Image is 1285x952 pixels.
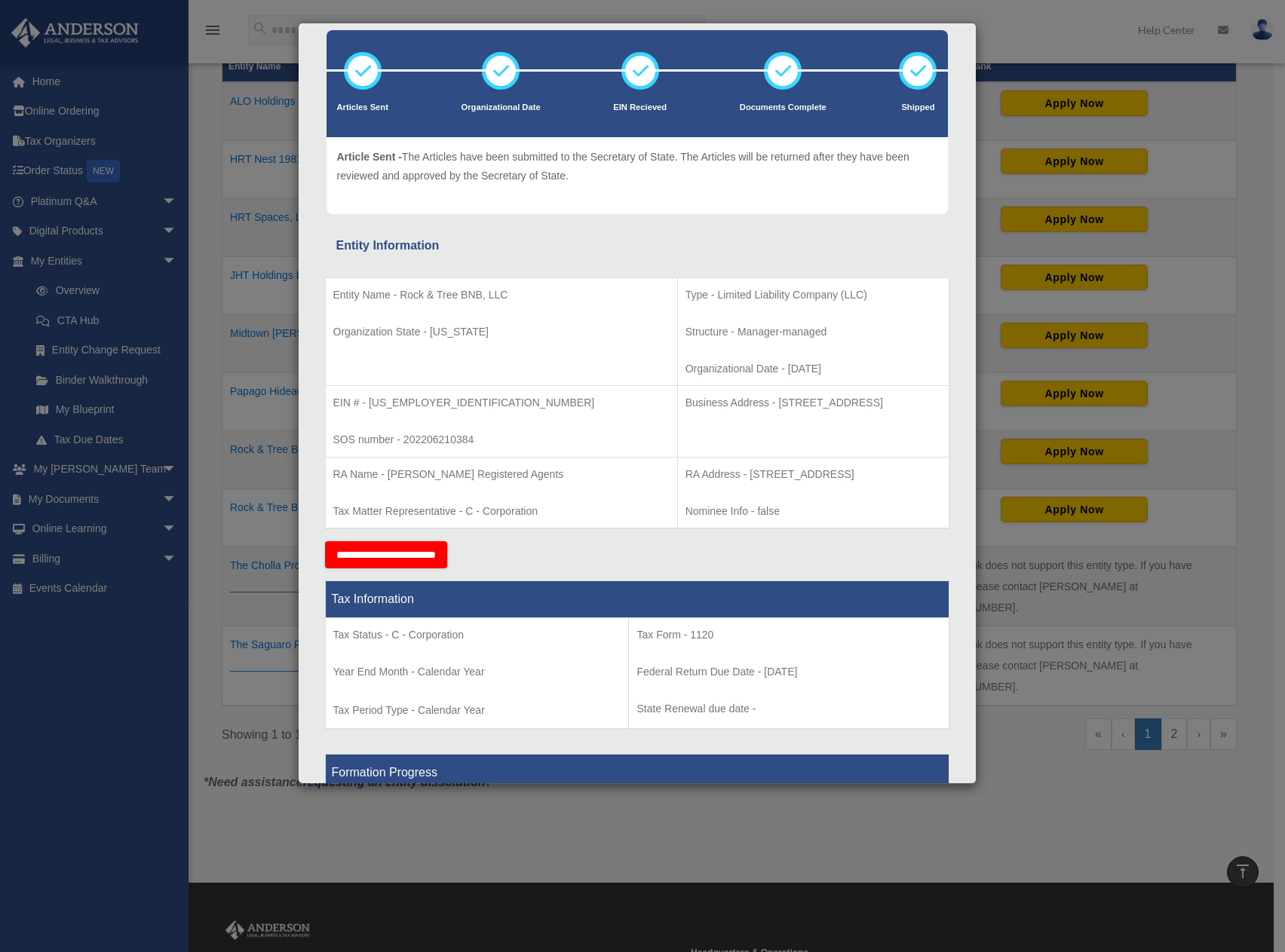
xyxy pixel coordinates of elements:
[325,618,629,730] td: Tax Period Type - Calendar Year
[685,323,941,341] p: Structure - Manager-managed
[325,755,949,791] th: Formation Progress
[336,235,938,256] div: Entity Information
[685,465,941,484] p: RA Address - [STREET_ADDRESS]
[462,100,541,115] p: Organizational Date
[685,502,941,521] p: Nominee Info - false
[636,699,940,718] p: State Renewal due date -
[685,360,941,378] p: Organizational Date - [DATE]
[333,663,621,681] p: Year End Month - Calendar Year
[685,393,941,412] p: Business Address - [STREET_ADDRESS]
[685,286,941,305] p: Type - Limited Liability Company (LLC)
[333,393,670,412] p: EIN # - [US_EMPLOYER_IDENTIFICATION_NUMBER]
[337,151,402,163] span: Article Sent -
[337,148,937,185] p: The Articles have been submitted to the Secretary of State. The Articles will be returned after t...
[740,100,827,115] p: Documents Complete
[333,430,670,449] p: SOS number - 202206210384
[333,323,670,341] p: Organization State - [US_STATE]
[333,502,670,521] p: Tax Matter Representative - C - Corporation
[636,663,940,681] p: Federal Return Due Date - [DATE]
[337,100,388,115] p: Articles Sent
[636,626,940,644] p: Tax Form - 1120
[333,626,621,644] p: Tax Status - C - Corporation
[899,100,937,115] p: Shipped
[325,581,949,618] th: Tax Information
[333,286,670,305] p: Entity Name - Rock & Tree BNB, LLC
[333,465,670,484] p: RA Name - [PERSON_NAME] Registered Agents
[613,100,667,115] p: EIN Recieved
